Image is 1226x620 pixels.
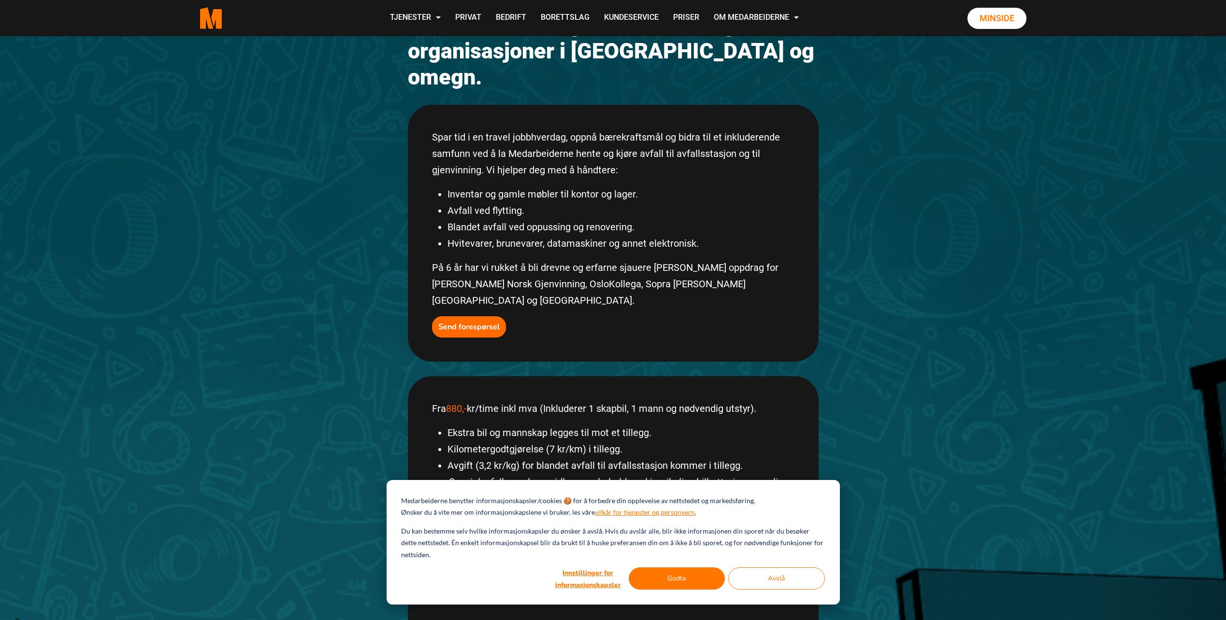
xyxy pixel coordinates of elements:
[447,424,794,441] li: Ekstra bil og mannskap legges til mot et tillegg.
[432,400,794,417] p: Fra kr/time inkl mva (Inkluderer 1 skapbil, 1 mann og nødvendig utstyr).
[401,525,824,561] p: Du kan bestemme selv hvilke informasjonskapsler du ønsker å avslå. Hvis du avslår alle, blir ikke...
[666,1,707,35] a: Priser
[728,567,825,590] button: Avslå
[383,1,448,35] a: Tjenester
[551,567,625,590] button: Innstillinger for informasjonskapsler
[432,129,794,178] p: Spar tid i en travel jobbhverdag, oppnå bærekraftsmål og bidra til et inkluderende samfunn ved å ...
[447,202,794,219] li: Avfall ved flytting.
[447,457,794,474] li: Avgift (3,2 kr/kg) for blandet avfall til avfallsstasjon kommer i tillegg.
[401,495,755,507] p: Medarbeiderne benytter informasjonskapsler/cookies 🍪 for å forbedre din opplevelse av nettstedet ...
[489,1,534,35] a: Bedrift
[432,259,794,309] p: På 6 år har vi rukket å bli drevne og erfarne sjauere [PERSON_NAME] oppdrag for [PERSON_NAME] Nor...
[447,476,787,504] em: Spesialavfall som legemidler, gassbeholdere, kjemikalier, bilbatterier og maling behandler vi ikke.
[447,235,794,252] li: Hvitevarer, brunevarer, datamaskiner og annet elektronisk.
[707,1,806,35] a: Om Medarbeiderne
[447,219,794,235] li: Blandet avfall ved oppussing og renovering.
[629,567,725,590] button: Godta
[432,316,506,338] button: Send forespørsel
[447,186,794,202] li: Inventar og gamle møbler til kontor og lager.
[438,322,500,332] b: Send forespørsel
[534,1,597,35] a: Borettslag
[595,507,695,519] a: vilkår for tjenester og personvern
[447,441,794,457] li: Kilometergodtgjørelse (7 kr/km) i tillegg.
[408,12,819,90] h2: Avfallshåndtering for bedrifter og organisasjoner i [GEOGRAPHIC_DATA] og omegn.
[387,480,840,605] div: Cookie banner
[597,1,666,35] a: Kundeservice
[448,1,489,35] a: Privat
[401,507,696,519] p: Ønsker du å vite mer om informasjonskapslene vi bruker, les våre .
[446,403,467,414] span: 880,-
[967,8,1026,29] a: Minside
